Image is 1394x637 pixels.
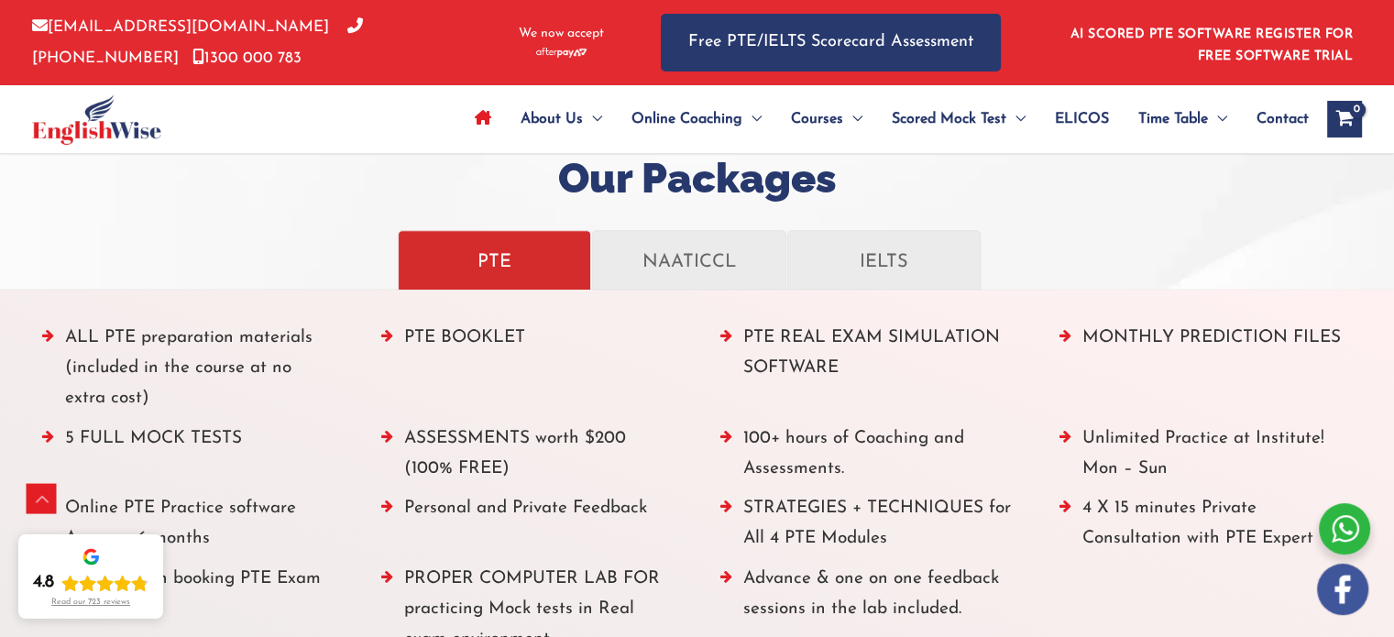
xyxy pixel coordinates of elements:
div: Rating: 4.8 out of 5 [33,572,148,594]
span: Contact [1257,87,1309,151]
a: Free PTE/IELTS Scorecard Assessment [661,14,1001,71]
a: Online CoachingMenu Toggle [617,87,776,151]
a: View Shopping Cart, empty [1327,101,1362,137]
a: [PHONE_NUMBER] [32,19,363,65]
img: Afterpay-Logo [536,48,587,58]
li: PTE REAL EXAM SIMULATION SOFTWARE [720,323,1014,423]
a: [EMAIL_ADDRESS][DOMAIN_NAME] [32,19,329,35]
div: Read our 723 reviews [51,598,130,608]
span: About Us [521,87,583,151]
li: 100+ hours of Coaching and Assessments. [720,423,1014,494]
a: AI SCORED PTE SOFTWARE REGISTER FOR FREE SOFTWARE TRIAL [1070,27,1354,63]
li: Personal and Private Feedback [381,493,675,564]
img: white-facebook.png [1317,564,1368,615]
span: Menu Toggle [843,87,862,151]
span: Scored Mock Test [892,87,1006,151]
a: About UsMenu Toggle [506,87,617,151]
li: 4 X 15 minutes Private Consultation with PTE Expert [1059,493,1352,564]
a: ELICOS [1040,87,1124,151]
a: Scored Mock TestMenu Toggle [877,87,1040,151]
span: Menu Toggle [1006,87,1026,151]
span: Menu Toggle [583,87,602,151]
p: IELTS [807,244,961,276]
div: 4.8 [33,572,54,594]
span: Online Coaching [631,87,742,151]
li: PTE BOOKLET [381,323,675,423]
aside: Header Widget 1 [1059,13,1362,72]
li: Unlimited Practice at Institute! Mon – Sun [1059,423,1352,494]
img: cropped-ew-logo [32,94,161,145]
span: We now accept [519,25,604,43]
p: NAATICCL [611,244,766,276]
li: 5 FULL MOCK TESTS [42,423,335,494]
li: ALL PTE preparation materials (included in the course at no extra cost) [42,323,335,423]
span: Menu Toggle [1208,87,1227,151]
span: Time Table [1138,87,1208,151]
span: ELICOS [1055,87,1109,151]
li: ASSESSMENTS worth $200 (100% FREE) [381,423,675,494]
a: Contact [1242,87,1309,151]
a: CoursesMenu Toggle [776,87,877,151]
nav: Site Navigation: Main Menu [460,87,1309,151]
a: 1300 000 783 [192,50,302,66]
span: Courses [791,87,843,151]
li: STRATEGIES + TECHNIQUES for All 4 PTE Modules [720,493,1014,564]
li: MONTHLY PREDICTION FILES [1059,323,1352,423]
p: PTE [417,244,572,276]
li: Online PTE Practice software Access – 6 months [42,493,335,564]
a: Time TableMenu Toggle [1124,87,1242,151]
span: Menu Toggle [742,87,762,151]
